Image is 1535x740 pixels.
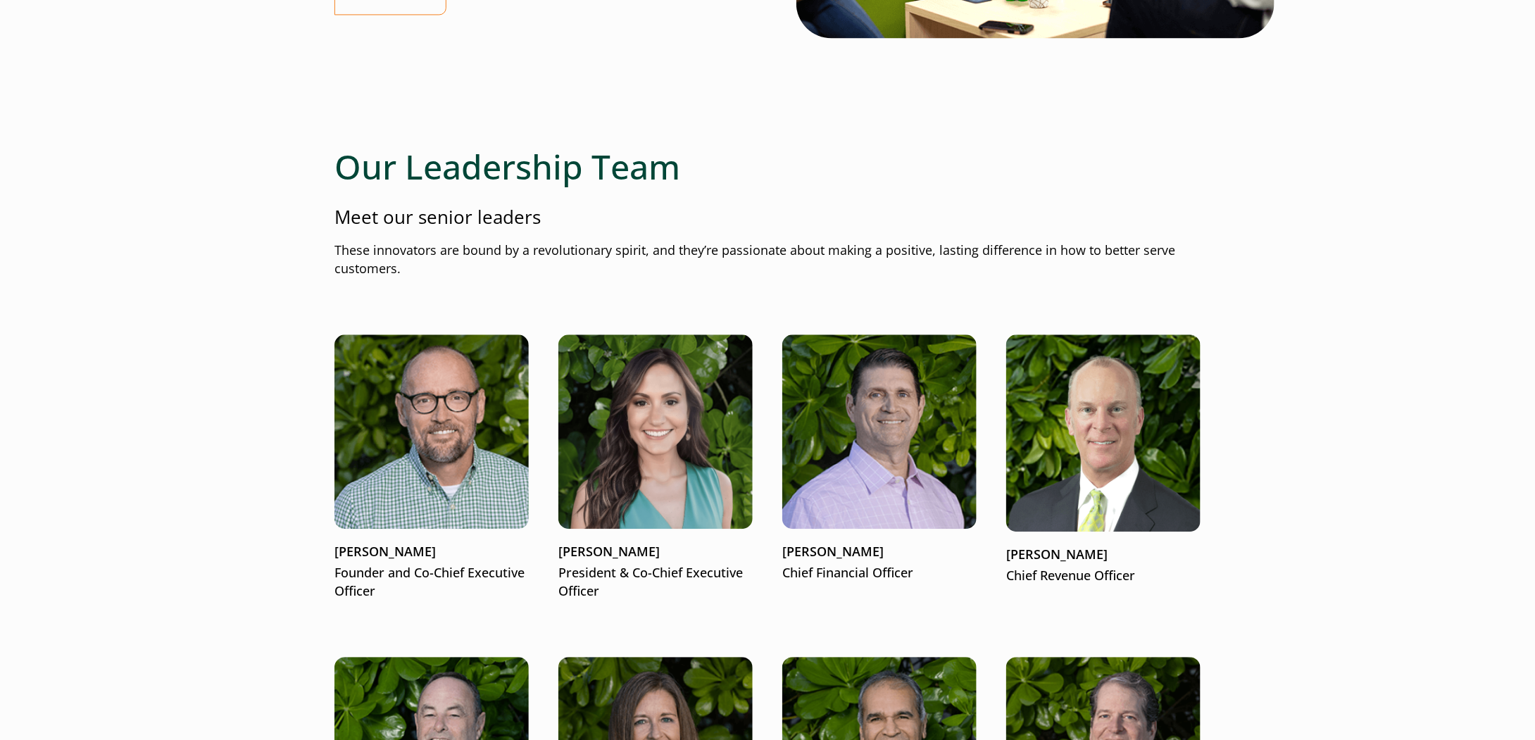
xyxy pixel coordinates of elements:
[558,543,753,561] p: [PERSON_NAME]
[1006,546,1201,564] p: [PERSON_NAME]
[334,242,1201,278] p: These innovators are bound by a revolutionary spirit, and they’re passionate about making a posit...
[334,204,1201,230] p: Meet our senior leaders
[334,564,529,601] p: Founder and Co-Chief Executive Officer
[782,334,977,529] img: Bryan Jones
[334,334,529,529] img: Matt McConnell
[782,543,977,561] p: [PERSON_NAME]
[334,543,529,561] p: [PERSON_NAME]
[558,564,753,601] p: President & Co-Chief Executive Officer
[334,334,529,601] a: Matt McConnell[PERSON_NAME]Founder and Co-Chief Executive Officer
[1006,334,1201,585] a: [PERSON_NAME]Chief Revenue Officer
[334,146,1201,187] h2: Our Leadership Team
[558,334,753,601] a: [PERSON_NAME]President & Co-Chief Executive Officer
[1006,567,1201,585] p: Chief Revenue Officer
[782,334,977,582] a: Bryan Jones[PERSON_NAME]Chief Financial Officer
[782,564,977,582] p: Chief Financial Officer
